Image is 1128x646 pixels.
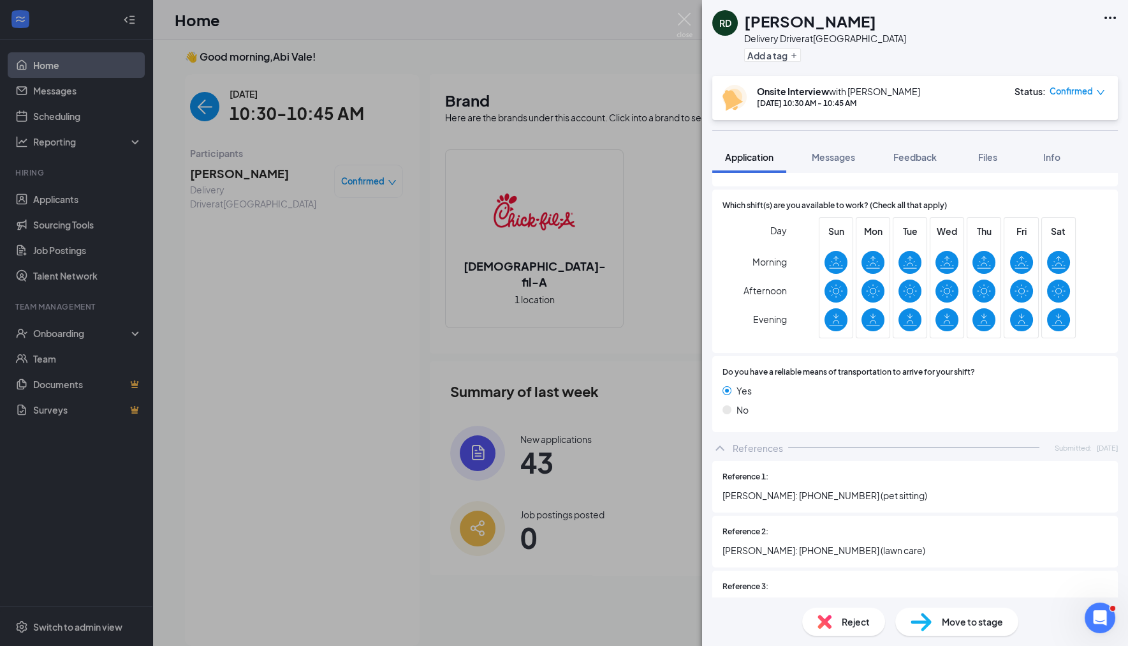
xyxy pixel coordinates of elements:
[942,615,1003,629] span: Move to stage
[812,151,855,163] span: Messages
[1097,442,1118,453] span: [DATE]
[744,10,876,32] h1: [PERSON_NAME]
[744,49,801,62] button: PlusAdd a tag
[722,488,1108,502] span: [PERSON_NAME]: [PHONE_NUMBER] (pet sitting)
[722,366,975,379] span: Do you have a reliable means of transportation to arrive for your shift?
[824,224,847,238] span: Sun
[722,471,768,483] span: Reference 1:
[753,308,787,331] span: Evening
[736,403,749,417] span: No
[790,52,798,59] svg: Plus
[770,223,787,237] span: Day
[757,86,829,97] b: Onsite Interview
[722,526,768,538] span: Reference 2:
[978,151,997,163] span: Files
[757,85,920,98] div: with [PERSON_NAME]
[861,224,884,238] span: Mon
[1096,88,1105,97] span: down
[743,279,787,302] span: Afternoon
[712,440,728,456] svg: ChevronUp
[935,224,958,238] span: Wed
[744,32,906,45] div: Delivery Driver at [GEOGRAPHIC_DATA]
[719,17,731,29] div: RD
[722,581,768,593] span: Reference 3:
[893,151,937,163] span: Feedback
[722,200,947,212] span: Which shift(s) are you available to work? (Check all that apply)
[1010,224,1033,238] span: Fri
[842,615,870,629] span: Reject
[752,250,787,273] span: Morning
[1050,85,1093,98] span: Confirmed
[733,442,783,454] div: References
[1102,10,1118,26] svg: Ellipses
[1043,151,1060,163] span: Info
[898,224,921,238] span: Tue
[722,543,1108,557] span: [PERSON_NAME]: [PHONE_NUMBER] (lawn care)
[1014,85,1046,98] div: Status :
[1085,603,1115,633] iframe: Intercom live chat
[736,384,752,398] span: Yes
[757,98,920,109] div: [DATE] 10:30 AM - 10:45 AM
[1055,442,1092,453] span: Submitted:
[1047,224,1070,238] span: Sat
[972,224,995,238] span: Thu
[725,151,773,163] span: Application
